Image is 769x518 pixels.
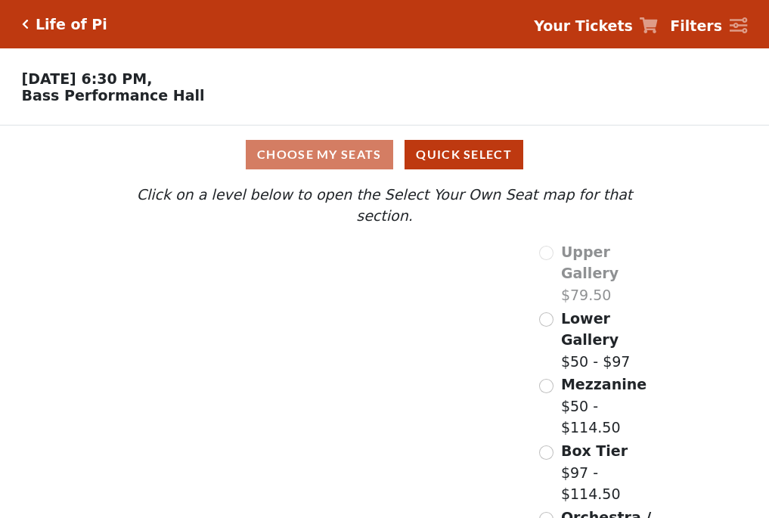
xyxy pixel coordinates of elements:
[180,249,349,290] path: Upper Gallery - Seats Available: 0
[107,184,662,227] p: Click on a level below to open the Select Your Own Seat map for that section.
[561,310,619,349] span: Lower Gallery
[534,15,658,37] a: Your Tickets
[670,15,747,37] a: Filters
[561,440,662,505] label: $97 - $114.50
[274,389,445,493] path: Orchestra / Parterre Circle - Seats Available: 22
[534,17,633,34] strong: Your Tickets
[405,140,523,169] button: Quick Select
[561,308,662,373] label: $50 - $97
[561,241,662,306] label: $79.50
[670,17,722,34] strong: Filters
[561,376,647,392] span: Mezzanine
[193,282,372,339] path: Lower Gallery - Seats Available: 108
[22,19,29,29] a: Click here to go back to filters
[561,442,628,459] span: Box Tier
[36,16,107,33] h5: Life of Pi
[561,243,619,282] span: Upper Gallery
[561,374,662,439] label: $50 - $114.50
